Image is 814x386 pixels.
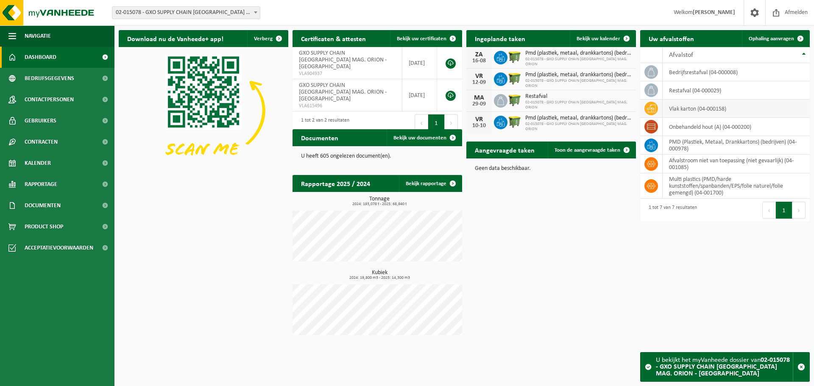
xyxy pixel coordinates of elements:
[742,30,809,47] a: Ophaling aanvragen
[299,70,396,77] span: VLA904937
[25,153,51,174] span: Kalender
[299,50,387,70] span: GXO SUPPLY CHAIN [GEOGRAPHIC_DATA] MAG. ORION - [GEOGRAPHIC_DATA]
[397,36,446,42] span: Bekijk uw certificaten
[297,196,462,206] h3: Tonnage
[25,47,56,68] span: Dashboard
[471,51,488,58] div: ZA
[644,201,697,219] div: 1 tot 7 van 7 resultaten
[402,79,437,111] td: [DATE]
[299,103,396,109] span: VLA615496
[471,101,488,107] div: 29-09
[570,30,635,47] a: Bekijk uw kalender
[299,82,387,102] span: GXO SUPPLY CHAIN [GEOGRAPHIC_DATA] MAG. ORION - [GEOGRAPHIC_DATA]
[297,114,349,132] div: 1 tot 2 van 2 resultaten
[669,52,693,58] span: Afvalstof
[577,36,620,42] span: Bekijk uw kalender
[525,93,632,100] span: Restafval
[471,80,488,86] div: 12-09
[428,114,445,131] button: 1
[293,129,347,146] h2: Documenten
[762,202,776,219] button: Previous
[471,116,488,123] div: VR
[693,9,735,16] strong: [PERSON_NAME]
[390,30,461,47] a: Bekijk uw certificaten
[466,142,543,158] h2: Aangevraagde taken
[548,142,635,158] a: Toon de aangevraagde taken
[297,276,462,280] span: 2024: 19,800 m3 - 2025: 14,300 m3
[663,136,810,155] td: PMD (Plastiek, Metaal, Drankkartons) (bedrijven) (04-000978)
[387,129,461,146] a: Bekijk uw documenten
[119,30,232,47] h2: Download nu de Vanheede+ app!
[555,147,620,153] span: Toon de aangevraagde taken
[475,166,627,172] p: Geen data beschikbaar.
[471,94,488,101] div: MA
[507,93,522,107] img: WB-1100-HPE-GN-50
[247,30,287,47] button: Verberg
[25,89,74,110] span: Contactpersonen
[663,63,810,81] td: bedrijfsrestafval (04-000008)
[525,57,632,67] span: 02-015078 - GXO SUPPLY CHAIN [GEOGRAPHIC_DATA] MAG. ORION
[507,50,522,64] img: WB-1100-HPE-GN-51
[25,174,57,195] span: Rapportage
[297,202,462,206] span: 2024: 193,078 t - 2025: 68,940 t
[112,7,260,19] span: 02-015078 - GXO SUPPLY CHAIN ANTWERPEN MAG. ORION - ANTWERPEN
[25,195,61,216] span: Documenten
[112,6,260,19] span: 02-015078 - GXO SUPPLY CHAIN ANTWERPEN MAG. ORION - ANTWERPEN
[25,216,63,237] span: Product Shop
[663,100,810,118] td: vlak karton (04-000158)
[792,202,806,219] button: Next
[415,114,428,131] button: Previous
[471,73,488,80] div: VR
[466,30,534,47] h2: Ingeplande taken
[301,153,454,159] p: U heeft 605 ongelezen document(en).
[656,357,790,377] strong: 02-015078 - GXO SUPPLY CHAIN [GEOGRAPHIC_DATA] MAG. ORION - [GEOGRAPHIC_DATA]
[25,68,74,89] span: Bedrijfsgegevens
[297,270,462,280] h3: Kubiek
[471,58,488,64] div: 16-08
[663,118,810,136] td: onbehandeld hout (A) (04-000200)
[525,50,632,57] span: Pmd (plastiek, metaal, drankkartons) (bedrijven)
[402,47,437,79] td: [DATE]
[749,36,794,42] span: Ophaling aanvragen
[525,122,632,132] span: 02-015078 - GXO SUPPLY CHAIN [GEOGRAPHIC_DATA] MAG. ORION
[399,175,461,192] a: Bekijk rapportage
[25,237,93,258] span: Acceptatievoorwaarden
[507,114,522,129] img: WB-1100-HPE-GN-51
[25,131,58,153] span: Contracten
[25,110,56,131] span: Gebruikers
[663,155,810,173] td: afvalstroom niet van toepassing (niet gevaarlijk) (04-001085)
[663,173,810,199] td: multi plastics (PMD/harde kunststoffen/spanbanden/EPS/folie naturel/folie gemengd) (04-001700)
[525,72,632,78] span: Pmd (plastiek, metaal, drankkartons) (bedrijven)
[293,30,374,47] h2: Certificaten & attesten
[776,202,792,219] button: 1
[525,100,632,110] span: 02-015078 - GXO SUPPLY CHAIN [GEOGRAPHIC_DATA] MAG. ORION
[393,135,446,141] span: Bekijk uw documenten
[254,36,273,42] span: Verberg
[663,81,810,100] td: restafval (04-000029)
[471,123,488,129] div: 10-10
[119,47,288,174] img: Download de VHEPlus App
[525,115,632,122] span: Pmd (plastiek, metaal, drankkartons) (bedrijven)
[525,78,632,89] span: 02-015078 - GXO SUPPLY CHAIN [GEOGRAPHIC_DATA] MAG. ORION
[445,114,458,131] button: Next
[25,25,51,47] span: Navigatie
[293,175,379,192] h2: Rapportage 2025 / 2024
[656,353,793,381] div: U bekijkt het myVanheede dossier van
[507,71,522,86] img: WB-1100-HPE-GN-51
[640,30,702,47] h2: Uw afvalstoffen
